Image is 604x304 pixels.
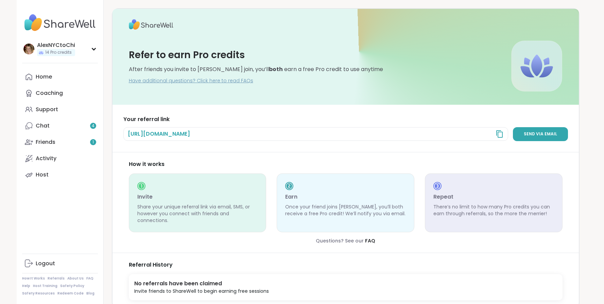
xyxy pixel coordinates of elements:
img: ShareWell Nav Logo [22,11,98,35]
div: Logout [36,260,55,267]
div: How it works [129,161,563,168]
div: AlexNYCtoChi [37,41,75,49]
span: Send via email [524,131,557,137]
a: Safety Policy [60,284,84,288]
img: AlexNYCtoChi [23,44,34,54]
p: There’s no limit to how many Pro credits you can earn through referrals, so the more the merrier! [433,204,554,217]
h3: Repeat [433,193,554,201]
a: FAQ [86,276,93,281]
a: FAQ [365,237,375,244]
a: Friends1 [22,134,98,150]
span: 1 [92,139,94,145]
div: Coaching [36,89,63,97]
span: 14 Pro credits [45,50,72,55]
div: Support [36,106,58,113]
div: Invite friends to ShareWell to begin earning free sessions [134,288,269,295]
a: Blog [86,291,94,296]
a: Support [22,101,98,118]
div: Friends [36,138,55,146]
span: [URL][DOMAIN_NAME] [128,130,190,138]
a: Help [22,284,30,288]
div: Activity [36,155,56,162]
a: Chat4 [22,118,98,134]
div: After friends you invite to [PERSON_NAME] join, you’ll earn a free Pro credit to use anytime [129,66,383,73]
span: 4 [92,123,94,129]
h3: Refer to earn Pro credits [129,48,245,62]
div: No referrals have been claimed [134,280,269,288]
div: Referral History [129,261,563,269]
p: Once your friend joins [PERSON_NAME], you’ll both receive a free Pro credit! We’ll notify you via... [285,204,406,217]
b: both [269,65,283,73]
a: Logout [22,255,98,272]
a: Referrals [48,276,65,281]
a: Safety Resources [22,291,55,296]
div: Home [36,73,52,81]
a: Host [22,167,98,183]
a: About Us [67,276,84,281]
a: Home [22,69,98,85]
h3: Invite [137,193,258,201]
a: Host Training [33,284,57,288]
h3: Your referral link [123,116,568,123]
div: Host [36,171,49,179]
a: Coaching [22,85,98,101]
div: Chat [36,122,50,130]
a: How It Works [22,276,45,281]
a: Redeem Code [57,291,84,296]
a: Activity [22,150,98,167]
p: Share your unique referral link via email, SMS, or however you connect with friends and connections. [137,204,258,224]
div: Questions? See our [129,238,563,244]
a: Have additional questions? Click here to read FAQs [129,78,253,84]
img: ShareWell Logo [129,17,173,32]
h3: Earn [285,193,406,201]
a: Send via email [513,127,568,141]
